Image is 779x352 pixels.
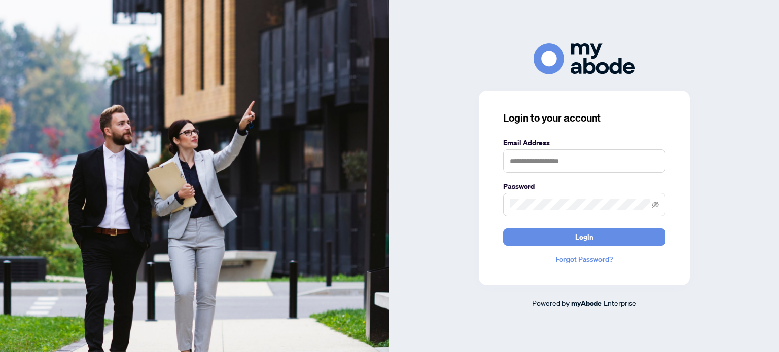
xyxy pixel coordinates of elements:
[652,201,659,208] span: eye-invisible
[503,228,665,246] button: Login
[604,298,636,307] span: Enterprise
[503,111,665,125] h3: Login to your account
[571,298,602,309] a: myAbode
[532,298,570,307] span: Powered by
[503,254,665,265] a: Forgot Password?
[534,43,635,74] img: ma-logo
[575,229,593,245] span: Login
[503,137,665,148] label: Email Address
[503,181,665,192] label: Password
